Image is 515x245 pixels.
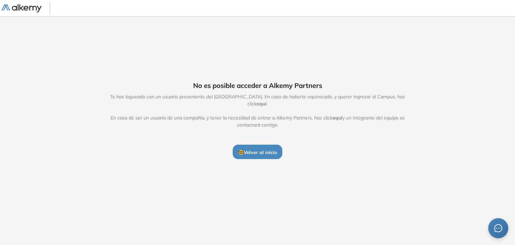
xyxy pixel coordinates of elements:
[494,224,502,232] span: message
[238,149,277,155] span: 🤓 Volver al inicio
[233,145,282,159] button: 🤓Volver al inicio
[103,93,412,129] span: Te has logueado con un usuario proveniente del [GEOGRAPHIC_DATA]. En caso de haberte equivocado, ...
[332,115,342,121] span: aquí
[193,81,322,91] span: No es posible acceder a Alkemy Partners
[1,4,42,13] img: Logo
[256,101,267,107] span: aquí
